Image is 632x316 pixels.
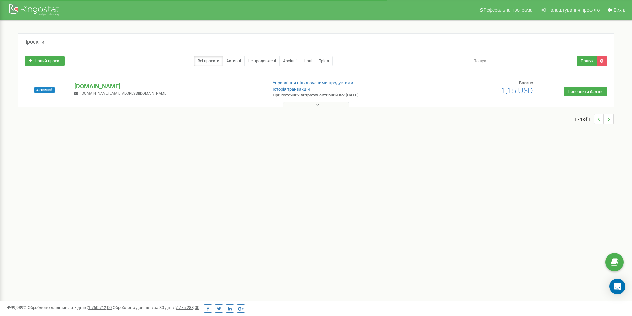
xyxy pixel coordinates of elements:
nav: ... [574,107,614,131]
a: Нові [300,56,316,66]
a: Поповнити баланс [564,87,607,96]
span: 99,989% [7,305,27,310]
div: Open Intercom Messenger [609,279,625,294]
button: Пошук [577,56,597,66]
h5: Проєкти [23,39,44,45]
a: Управління підключеними продуктами [273,80,353,85]
span: Оброблено дзвінків за 30 днів : [113,305,199,310]
a: Тріал [316,56,333,66]
input: Пошук [469,56,577,66]
u: 7 775 288,00 [176,305,199,310]
span: Вихід [614,7,625,13]
span: Реферальна програма [484,7,533,13]
span: Активний [34,87,55,93]
a: Історія транзакцій [273,87,310,92]
span: Баланс [519,80,533,85]
p: При поточних витратах активний до: [DATE] [273,92,411,98]
span: Оброблено дзвінків за 7 днів : [28,305,112,310]
p: [DOMAIN_NAME] [74,82,262,91]
a: Не продовжені [244,56,280,66]
a: Активні [223,56,245,66]
span: 1 - 1 of 1 [574,114,594,124]
span: Налаштування профілю [547,7,600,13]
span: 1,15 USD [501,86,533,95]
span: [DOMAIN_NAME][EMAIL_ADDRESS][DOMAIN_NAME] [81,91,167,95]
u: 1 760 712,00 [88,305,112,310]
a: Архівні [279,56,300,66]
a: Новий проєкт [25,56,65,66]
a: Всі проєкти [194,56,223,66]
